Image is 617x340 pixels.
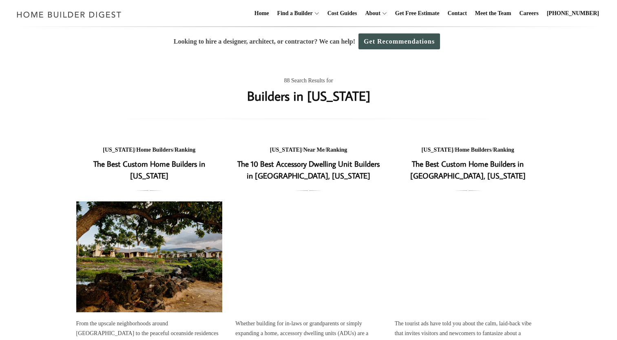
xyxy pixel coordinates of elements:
[362,0,380,26] a: About
[103,147,135,153] a: [US_STATE]
[395,145,541,155] div: / /
[326,147,347,153] a: Ranking
[76,201,223,312] a: The Best Custom Home Builders in [US_STATE]
[395,201,541,312] a: The Best Custom Home Builders in [GEOGRAPHIC_DATA], [US_STATE]
[392,0,443,26] a: Get Free Estimate
[284,76,333,86] span: 88 Search Results for
[516,0,542,26] a: Careers
[93,159,205,181] a: The Best Custom Home Builders in [US_STATE]
[237,159,380,181] a: The 10 Best Accessory Dwelling Unit Builders in [GEOGRAPHIC_DATA], [US_STATE]
[493,147,514,153] a: Ranking
[251,0,272,26] a: Home
[235,145,382,155] div: / /
[13,7,125,22] img: Home Builder Digest
[455,147,492,153] a: Home Builders
[175,147,195,153] a: Ranking
[274,0,313,26] a: Find a Builder
[136,147,173,153] a: Home Builders
[472,0,515,26] a: Meet the Team
[270,147,302,153] a: [US_STATE]
[324,0,360,26] a: Cost Guides
[303,147,325,153] a: Near Me
[410,159,526,181] a: The Best Custom Home Builders in [GEOGRAPHIC_DATA], [US_STATE]
[76,145,223,155] div: / /
[358,33,440,49] a: Get Recommendations
[422,147,453,153] a: [US_STATE]
[444,0,470,26] a: Contact
[247,86,370,106] h1: Builders in [US_STATE]
[235,201,382,312] a: The 10 Best Accessory Dwelling Unit Builders in [GEOGRAPHIC_DATA], [US_STATE]
[544,0,602,26] a: [PHONE_NUMBER]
